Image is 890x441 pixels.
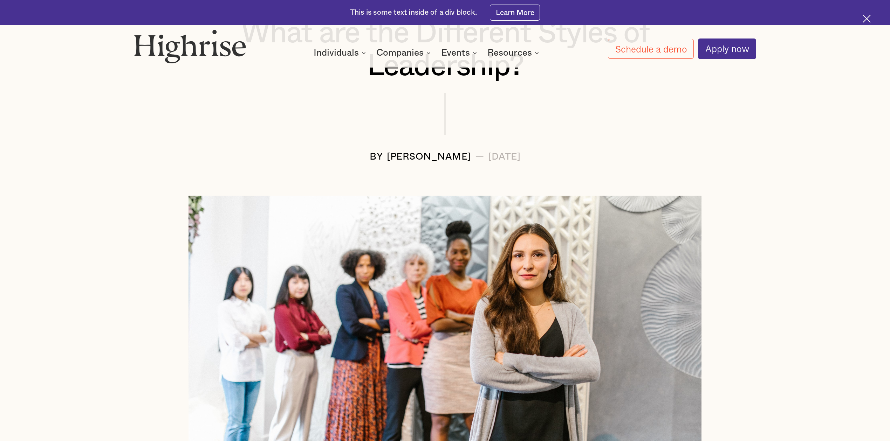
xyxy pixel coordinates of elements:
[376,49,424,57] div: Companies
[314,49,368,57] div: Individuals
[370,152,383,162] div: BY
[487,49,541,57] div: Resources
[490,5,540,20] a: Learn More
[475,152,484,162] div: —
[488,152,520,162] div: [DATE]
[314,49,359,57] div: Individuals
[698,38,756,59] a: Apply now
[487,49,532,57] div: Resources
[350,8,477,18] div: This is some text inside of a div block.
[376,49,433,57] div: Companies
[441,49,470,57] div: Events
[608,39,694,59] a: Schedule a demo
[441,49,479,57] div: Events
[134,29,246,63] img: Highrise logo
[863,15,871,23] img: Cross icon
[387,152,471,162] div: [PERSON_NAME]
